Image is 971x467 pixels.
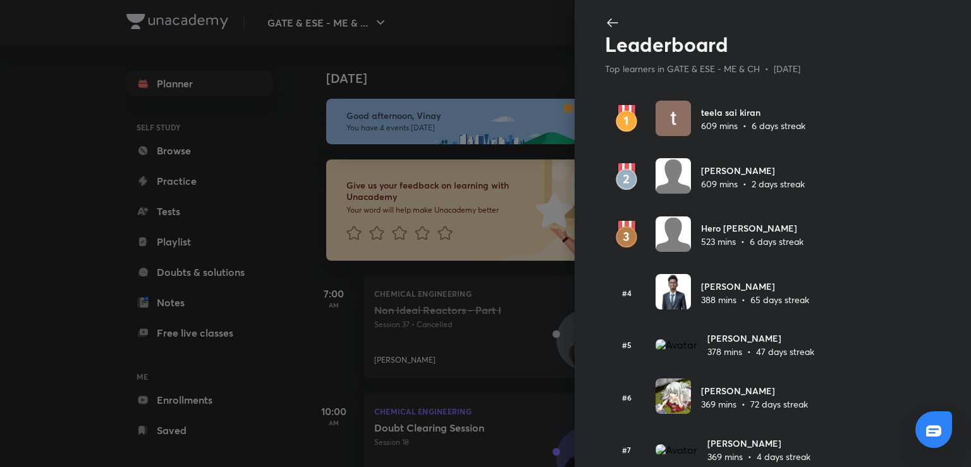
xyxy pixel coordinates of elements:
[701,177,805,190] p: 609 mins • 2 days streak
[656,158,691,194] img: Avatar
[707,437,810,450] h6: [PERSON_NAME]
[707,450,810,463] p: 369 mins • 4 days streak
[701,235,803,248] p: 523 mins • 6 days streak
[656,339,697,351] img: Avatar
[701,384,808,397] h6: [PERSON_NAME]
[701,280,809,293] h6: [PERSON_NAME]
[605,32,898,56] h2: Leaderboard
[605,287,648,299] h6: #4
[605,163,648,191] img: rank2.svg
[605,221,648,249] img: rank3.svg
[605,62,898,75] p: Top learners in GATE & ESE - ME & CH • [DATE]
[707,332,814,345] h6: [PERSON_NAME]
[656,216,691,252] img: Avatar
[701,106,805,119] h6: teela sai kiran
[707,345,814,358] p: 378 mins • 47 days streak
[605,105,648,133] img: rank1.svg
[701,221,803,235] h6: Hero [PERSON_NAME]
[656,274,691,309] img: Avatar
[605,392,648,403] h6: #6
[656,101,691,136] img: Avatar
[701,119,805,132] p: 609 mins • 6 days streak
[701,397,808,411] p: 369 mins • 72 days streak
[701,293,809,306] p: 388 mins • 65 days streak
[701,164,805,177] h6: [PERSON_NAME]
[656,378,691,414] img: Avatar
[605,444,648,456] h6: #7
[656,444,697,456] img: Avatar
[605,339,648,351] h6: #5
